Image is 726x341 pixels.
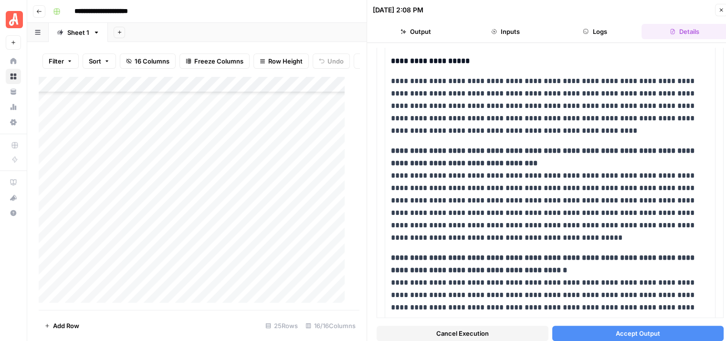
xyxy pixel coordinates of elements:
[42,53,79,69] button: Filter
[313,53,350,69] button: Undo
[6,205,21,221] button: Help + Support
[83,53,116,69] button: Sort
[49,23,108,42] a: Sheet 1
[262,318,302,333] div: 25 Rows
[89,56,101,66] span: Sort
[6,8,21,32] button: Workspace: Angi
[6,69,21,84] a: Browse
[135,56,169,66] span: 16 Columns
[373,5,423,15] div: [DATE] 2:08 PM
[253,53,309,69] button: Row Height
[6,84,21,99] a: Your Data
[6,175,21,190] a: AirOps Academy
[552,24,638,39] button: Logs
[6,190,21,205] button: What's new?
[67,28,89,37] div: Sheet 1
[49,56,64,66] span: Filter
[39,318,85,333] button: Add Row
[616,329,660,338] span: Accept Output
[6,115,21,130] a: Settings
[552,326,724,341] button: Accept Output
[377,326,548,341] button: Cancel Execution
[194,56,243,66] span: Freeze Columns
[436,329,489,338] span: Cancel Execution
[53,321,79,330] span: Add Row
[6,99,21,115] a: Usage
[268,56,303,66] span: Row Height
[302,318,359,333] div: 16/16 Columns
[327,56,344,66] span: Undo
[179,53,250,69] button: Freeze Columns
[6,11,23,28] img: Angi Logo
[6,53,21,69] a: Home
[463,24,548,39] button: Inputs
[373,24,459,39] button: Output
[120,53,176,69] button: 16 Columns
